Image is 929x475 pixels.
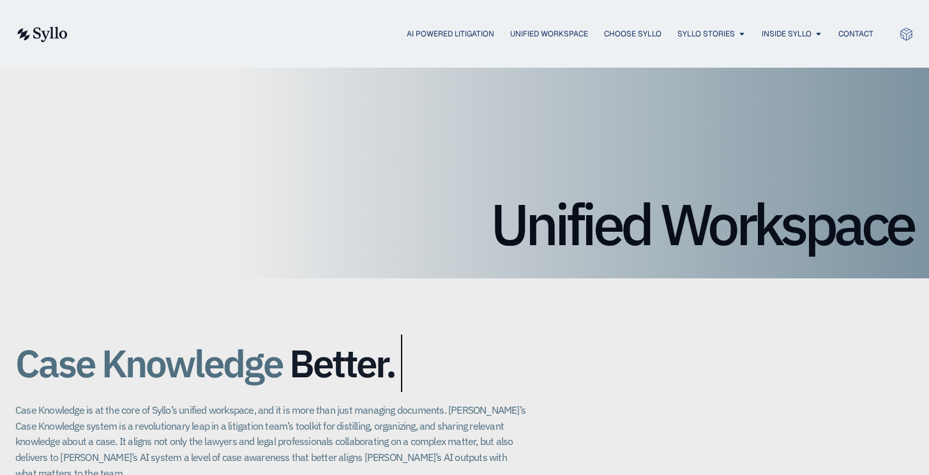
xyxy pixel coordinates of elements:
[677,28,735,40] a: Syllo Stories
[289,342,395,384] span: Better.
[407,28,494,40] a: AI Powered Litigation
[93,28,873,40] div: Menu Toggle
[510,28,588,40] a: Unified Workspace
[15,195,914,253] h1: Unified Workspace
[15,27,68,42] img: syllo
[604,28,661,40] a: Choose Syllo
[15,335,282,392] span: Case Knowledge
[762,28,812,40] a: Inside Syllo
[838,28,873,40] a: Contact
[93,28,873,40] nav: Menu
